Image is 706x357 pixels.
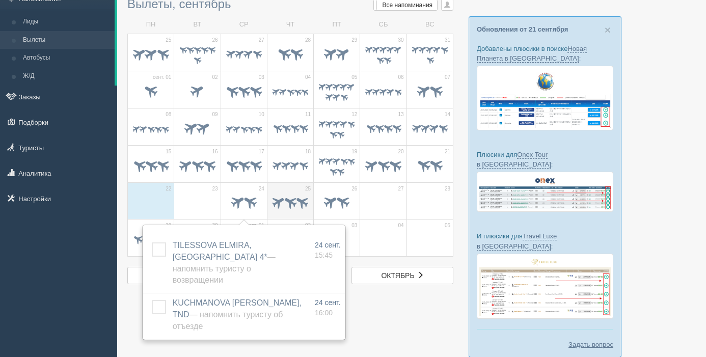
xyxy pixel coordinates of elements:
span: 11 [305,111,311,118]
td: ПТ [314,16,360,34]
span: 24 сент. [315,298,341,307]
span: 07 [445,74,450,81]
a: KUCHMANOVA [PERSON_NAME], TND— Напомнить туристу об отъезде [173,298,302,331]
span: 22 [166,185,171,193]
span: окт. 01 [249,222,264,229]
span: 16 [212,148,218,155]
a: Travel Luxe в [GEOGRAPHIC_DATA] [477,232,557,250]
img: onex-tour-proposal-crm-for-travel-agency.png [477,172,613,212]
a: 24 сент. 15:45 [315,240,341,260]
span: 03 [259,74,264,81]
span: 21 [445,148,450,155]
span: 02 [212,74,218,81]
span: 24 сент. [315,241,341,249]
span: 28 [305,37,311,44]
span: × [605,24,611,36]
span: 15 [166,148,171,155]
a: октябрь [351,267,453,284]
td: СР [221,16,267,34]
span: 24 [259,185,264,193]
a: Задать вопрос [568,340,613,349]
span: сент. 01 [153,74,171,81]
span: KUCHMANOVA [PERSON_NAME], TND [173,298,302,331]
span: 26 [212,37,218,44]
img: travel-luxe-%D0%BF%D0%BE%D0%B4%D0%B1%D0%BE%D1%80%D0%BA%D0%B0-%D1%81%D1%80%D0%BC-%D0%B4%D0%BB%D1%8... [477,254,613,319]
span: 15:45 [315,251,333,259]
span: 23 [212,185,218,193]
span: 05 [445,222,450,229]
td: СБ [360,16,406,34]
td: ВТ [174,16,221,34]
a: Вылеты [18,31,115,49]
span: 10 [259,111,264,118]
span: 27 [398,185,404,193]
span: — Напомнить туристу о возвращении [173,253,276,285]
button: Close [605,24,611,35]
span: 17 [259,148,264,155]
td: ВС [406,16,453,34]
span: 06 [398,74,404,81]
a: Лиды [18,13,115,31]
p: И плюсики для : [477,231,613,251]
a: TILESSOVA ELMIRA, [GEOGRAPHIC_DATA] 4*— Напомнить туристу о возвращении [173,241,276,285]
span: TILESSOVA ELMIRA, [GEOGRAPHIC_DATA] 4* [173,241,276,285]
span: октябрь [381,271,414,280]
span: 13 [398,111,404,118]
span: 27 [259,37,264,44]
span: 29 [351,37,357,44]
a: Автобусы [18,49,115,67]
span: 30 [398,37,404,44]
span: 19 [351,148,357,155]
span: 02 [305,222,311,229]
span: 31 [445,37,450,44]
span: 30 [212,222,218,229]
span: 04 [305,74,311,81]
a: август [127,267,229,284]
span: 25 [166,37,171,44]
img: new-planet-%D0%BF%D1%96%D0%B4%D0%B1%D1%96%D1%80%D0%BA%D0%B0-%D1%81%D1%80%D0%BC-%D0%B4%D0%BB%D1%8F... [477,66,613,130]
span: 20 [398,148,404,155]
span: 25 [305,185,311,193]
p: Плюсики для : [477,150,613,169]
td: ПН [128,16,174,34]
span: 26 [351,185,357,193]
a: Обновления от 21 сентября [477,25,568,33]
span: 16:00 [315,309,333,317]
span: — Напомнить туристу об отъезде [173,310,283,331]
span: 08 [166,111,171,118]
span: 04 [398,222,404,229]
span: 12 [351,111,357,118]
span: 14 [445,111,450,118]
span: 05 [351,74,357,81]
span: 09 [212,111,218,118]
span: Все напоминания [383,2,433,9]
a: 24 сент. 16:00 [315,297,341,318]
span: 29 [166,222,171,229]
p: Добавлены плюсики в поиске : [477,44,613,63]
a: Ж/Д [18,67,115,86]
span: 03 [351,222,357,229]
td: ЧТ [267,16,313,34]
span: 28 [445,185,450,193]
span: 18 [305,148,311,155]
